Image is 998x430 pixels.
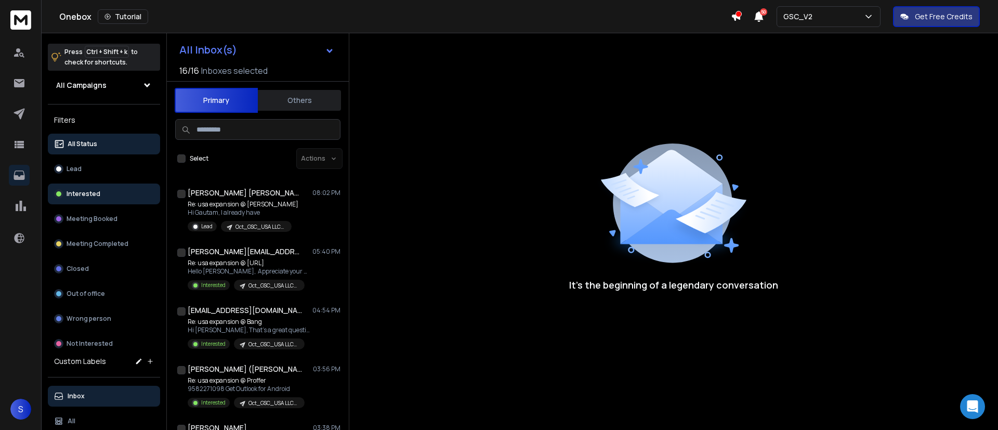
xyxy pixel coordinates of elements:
[179,45,237,55] h1: All Inbox(s)
[188,188,302,198] h1: [PERSON_NAME] [PERSON_NAME]
[48,283,160,304] button: Out of office
[188,259,312,267] p: Re: usa expansion @ [URL]
[48,386,160,407] button: Inbox
[258,89,341,112] button: Others
[67,340,113,348] p: Not Interested
[48,184,160,204] button: Interested
[188,246,302,257] h1: [PERSON_NAME][EMAIL_ADDRESS]
[248,282,298,290] p: Oct_GSC_USA LLC_20-100_India
[313,365,340,373] p: 03:56 PM
[54,356,106,367] h3: Custom Labels
[188,305,302,316] h1: [EMAIL_ADDRESS][DOMAIN_NAME]
[59,9,731,24] div: Onebox
[48,159,160,179] button: Lead
[68,140,97,148] p: All Status
[85,46,129,58] span: Ctrl + Shift + k
[248,341,298,348] p: Oct_GSC_USA LLC_20-100_India
[312,306,340,315] p: 04:54 PM
[48,308,160,329] button: Wrong person
[569,278,778,292] p: It’s the beginning of a legendary conversation
[179,64,199,77] span: 16 / 16
[10,399,31,420] button: S
[312,247,340,256] p: 05:40 PM
[201,223,213,230] p: Lead
[190,154,208,163] label: Select
[188,376,305,385] p: Re: usa expansion @ Proffer
[67,265,89,273] p: Closed
[188,326,312,334] p: Hi [PERSON_NAME], That’s a great question
[188,385,305,393] p: 9582271098 Get Outlook for Android
[48,113,160,127] h3: Filters
[188,318,312,326] p: Re: usa expansion @ Bang
[783,11,817,22] p: GSC_V2
[188,267,312,276] p: Hello [PERSON_NAME], Appreciate your message, absolutely
[235,223,285,231] p: Oct_GSC_USA LLC_20-100_India
[48,209,160,229] button: Meeting Booked
[915,11,973,22] p: Get Free Credits
[67,165,82,173] p: Lead
[64,47,138,68] p: Press to check for shortcuts.
[201,340,226,348] p: Interested
[201,64,268,77] h3: Inboxes selected
[68,417,75,425] p: All
[67,190,100,198] p: Interested
[960,394,985,419] div: Open Intercom Messenger
[201,281,226,289] p: Interested
[760,8,767,16] span: 50
[188,200,298,209] p: Re: usa expansion @ [PERSON_NAME]
[68,392,85,400] p: Inbox
[67,215,117,223] p: Meeting Booked
[312,189,340,197] p: 08:02 PM
[171,40,343,60] button: All Inbox(s)
[48,233,160,254] button: Meeting Completed
[56,80,107,90] h1: All Campaigns
[188,209,298,217] p: Hi Gautam, I already have
[201,399,226,407] p: Interested
[248,399,298,407] p: Oct_GSC_USA LLC_20-100_India
[893,6,980,27] button: Get Free Credits
[48,134,160,154] button: All Status
[48,75,160,96] button: All Campaigns
[188,364,302,374] h1: [PERSON_NAME] ([PERSON_NAME])
[67,315,111,323] p: Wrong person
[175,88,258,113] button: Primary
[98,9,148,24] button: Tutorial
[48,258,160,279] button: Closed
[67,240,128,248] p: Meeting Completed
[67,290,105,298] p: Out of office
[48,333,160,354] button: Not Interested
